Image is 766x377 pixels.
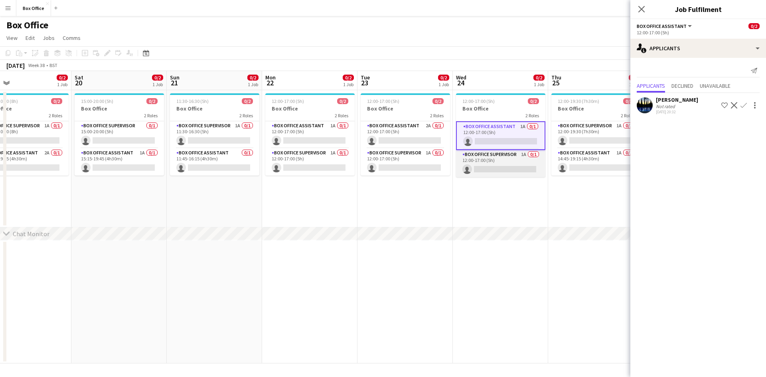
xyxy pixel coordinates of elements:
[525,113,539,118] span: 2 Roles
[239,113,253,118] span: 2 Roles
[455,78,466,87] span: 24
[264,78,276,87] span: 22
[621,113,634,118] span: 2 Roles
[59,33,84,43] a: Comms
[361,93,450,176] app-job-card: 12:00-17:00 (5h)0/2Box Office2 RolesBox Office Assistant2A0/112:00-17:00 (5h) Box Office Supervis...
[75,105,164,112] h3: Box Office
[367,98,399,104] span: 12:00-17:00 (5h)
[170,105,259,112] h3: Box Office
[630,39,766,58] div: Applicants
[248,81,258,87] div: 1 Job
[170,121,259,148] app-card-role: Box Office Supervisor1A0/111:30-16:30 (5h)
[456,150,545,177] app-card-role: Box Office Supervisor1A0/112:00-17:00 (5h)
[629,81,640,87] div: 1 Job
[265,121,355,148] app-card-role: Box Office Assistant1A0/112:00-17:00 (5h)
[265,105,355,112] h3: Box Office
[176,98,209,104] span: 11:30-16:30 (5h)
[49,113,62,118] span: 2 Roles
[671,83,693,89] span: Declined
[265,148,355,176] app-card-role: Box Office Supervisor1A0/112:00-17:00 (5h)
[550,78,561,87] span: 25
[73,78,83,87] span: 20
[551,105,641,112] h3: Box Office
[22,33,38,43] a: Edit
[335,113,348,118] span: 2 Roles
[656,103,677,109] div: Not rated
[51,98,62,104] span: 0/2
[26,34,35,41] span: Edit
[623,98,634,104] span: 0/2
[39,33,58,43] a: Jobs
[432,98,444,104] span: 0/2
[75,121,164,148] app-card-role: Box Office Supervisor0/115:00-20:00 (5h)
[26,62,46,68] span: Week 38
[49,62,57,68] div: BST
[528,98,539,104] span: 0/2
[75,148,164,176] app-card-role: Box Office Assistant1A0/115:15-19:45 (4h30m)
[558,98,599,104] span: 12:00-19:30 (7h30m)
[456,93,545,177] app-job-card: 12:00-17:00 (5h)0/2Box Office2 RolesBox Office Assistant1A0/112:00-17:00 (5h) Box Office Supervis...
[361,121,450,148] app-card-role: Box Office Assistant2A0/112:00-17:00 (5h)
[551,148,641,176] app-card-role: Box Office Assistant1A0/114:45-19:15 (4h30m)
[438,75,449,81] span: 0/2
[534,81,544,87] div: 1 Job
[359,78,370,87] span: 23
[361,74,370,81] span: Tue
[456,74,466,81] span: Wed
[152,81,163,87] div: 1 Job
[170,148,259,176] app-card-role: Box Office Assistant0/111:45-16:15 (4h30m)
[57,81,67,87] div: 1 Job
[6,34,18,41] span: View
[16,0,51,16] button: Box Office
[169,78,180,87] span: 21
[629,75,640,81] span: 0/2
[637,83,665,89] span: Applicants
[265,74,276,81] span: Mon
[551,74,561,81] span: Thu
[6,61,25,69] div: [DATE]
[152,75,163,81] span: 0/2
[337,98,348,104] span: 0/2
[551,121,641,148] app-card-role: Box Office Supervisor1A0/112:00-19:30 (7h30m)
[170,93,259,176] app-job-card: 11:30-16:30 (5h)0/2Box Office2 RolesBox Office Supervisor1A0/111:30-16:30 (5h) Box Office Assista...
[630,4,766,14] h3: Job Fulfilment
[551,93,641,176] app-job-card: 12:00-19:30 (7h30m)0/2Box Office2 RolesBox Office Supervisor1A0/112:00-19:30 (7h30m) Box Office A...
[63,34,81,41] span: Comms
[462,98,495,104] span: 12:00-17:00 (5h)
[361,105,450,112] h3: Box Office
[146,98,158,104] span: 0/2
[533,75,545,81] span: 0/2
[57,75,68,81] span: 0/2
[242,98,253,104] span: 0/2
[637,23,687,29] span: Box Office Assistant
[456,105,545,112] h3: Box Office
[75,74,83,81] span: Sat
[13,230,49,238] div: Chat Monitor
[656,109,698,114] div: [DATE] 20:32
[3,33,21,43] a: View
[456,121,545,150] app-card-role: Box Office Assistant1A0/112:00-17:00 (5h)
[6,19,48,31] h1: Box Office
[748,23,760,29] span: 0/2
[656,96,698,103] div: [PERSON_NAME]
[247,75,259,81] span: 0/2
[438,81,449,87] div: 1 Job
[265,93,355,176] app-job-card: 12:00-17:00 (5h)0/2Box Office2 RolesBox Office Assistant1A0/112:00-17:00 (5h) Box Office Supervis...
[700,83,730,89] span: Unavailable
[637,30,760,36] div: 12:00-17:00 (5h)
[43,34,55,41] span: Jobs
[343,75,354,81] span: 0/2
[272,98,304,104] span: 12:00-17:00 (5h)
[343,81,353,87] div: 1 Job
[637,23,693,29] button: Box Office Assistant
[81,98,113,104] span: 15:00-20:00 (5h)
[430,113,444,118] span: 2 Roles
[75,93,164,176] app-job-card: 15:00-20:00 (5h)0/2Box Office2 RolesBox Office Supervisor0/115:00-20:00 (5h) Box Office Assistant...
[144,113,158,118] span: 2 Roles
